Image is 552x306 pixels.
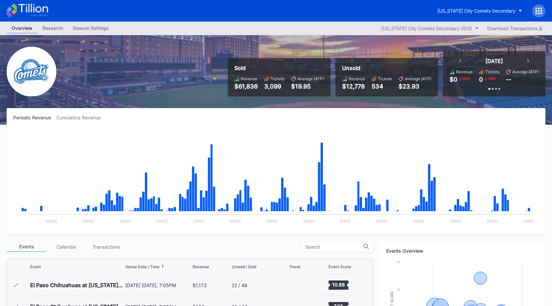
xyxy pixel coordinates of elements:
[340,219,351,223] text: [DATE]
[46,219,57,223] text: [DATE]
[456,69,472,74] div: Revenue
[289,264,300,269] div: Trend
[485,58,503,64] div: [DATE]
[193,282,207,288] div: $1,173
[450,76,458,83] div: $0
[396,260,400,264] text: 30
[487,26,542,31] div: Download Transactions
[264,83,284,90] div: 3,099
[461,76,471,81] div: 100 %
[372,83,392,90] div: 534
[487,219,498,223] text: [DATE]
[485,69,499,74] div: Tickets
[399,83,431,90] div: $23.93
[234,83,258,90] div: $61,836
[378,24,482,33] button: [US_STATE] City Comets Secondary 2025
[13,129,539,228] svg: Chart title
[125,282,191,288] div: [DATE] [DATE], 7:05PM
[241,76,257,81] div: Revenue
[83,219,94,223] text: [DATE]
[405,76,431,81] div: Average (ATP)
[437,8,516,14] div: [US_STATE] City Comets Secondary
[56,115,106,120] div: Cumulative Revenue
[234,65,324,71] div: Sold
[13,115,56,120] div: Periodic Revenue
[348,76,365,81] div: Revenue
[303,219,314,223] text: [DATE]
[484,24,545,33] button: Download Transactions
[68,23,114,33] a: Season Settings
[230,219,241,223] text: [DATE]
[506,76,511,83] div: --
[487,76,496,81] div: 100 %
[7,47,56,96] img: Oklahoma_City_Dodgers.png
[386,248,539,254] div: Events Overview
[267,219,277,223] text: [DATE]
[37,23,68,33] a: Research
[7,242,46,252] div: Events
[46,242,86,252] div: Calendar
[381,26,472,31] div: [US_STATE] City Comets Secondary 2025
[30,282,124,288] div: El Paso Chihuahuas at [US_STATE][GEOGRAPHIC_DATA] Comets
[377,219,388,223] text: [DATE]
[120,219,131,223] text: [DATE]
[432,5,527,17] button: [US_STATE] City Comets Secondary
[289,277,309,293] svg: Chart title
[479,76,483,83] div: 0
[271,76,284,81] div: Tickets
[86,242,126,252] div: Transactions
[450,219,461,223] text: [DATE]
[332,282,345,287] text: 10.88
[413,219,424,223] text: [DATE]
[305,244,363,250] input: Search
[193,264,209,269] div: Revenue
[512,69,539,74] div: Average (ATP)
[342,83,365,90] div: $12,778
[342,65,431,71] div: Unsold
[378,76,392,81] div: Tickets
[232,264,256,269] div: Unsold / Sold
[156,219,167,223] text: [DATE]
[7,23,37,33] a: Overview
[297,76,324,81] div: Average (ATP)
[125,264,159,269] div: Venue Date / Time
[193,219,204,223] text: [DATE]
[291,83,324,90] div: $19.95
[329,264,351,269] div: Event Score
[232,282,247,288] div: 22 / 48
[396,287,400,291] text: 20
[523,219,534,223] text: [DATE]
[30,264,41,269] div: Event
